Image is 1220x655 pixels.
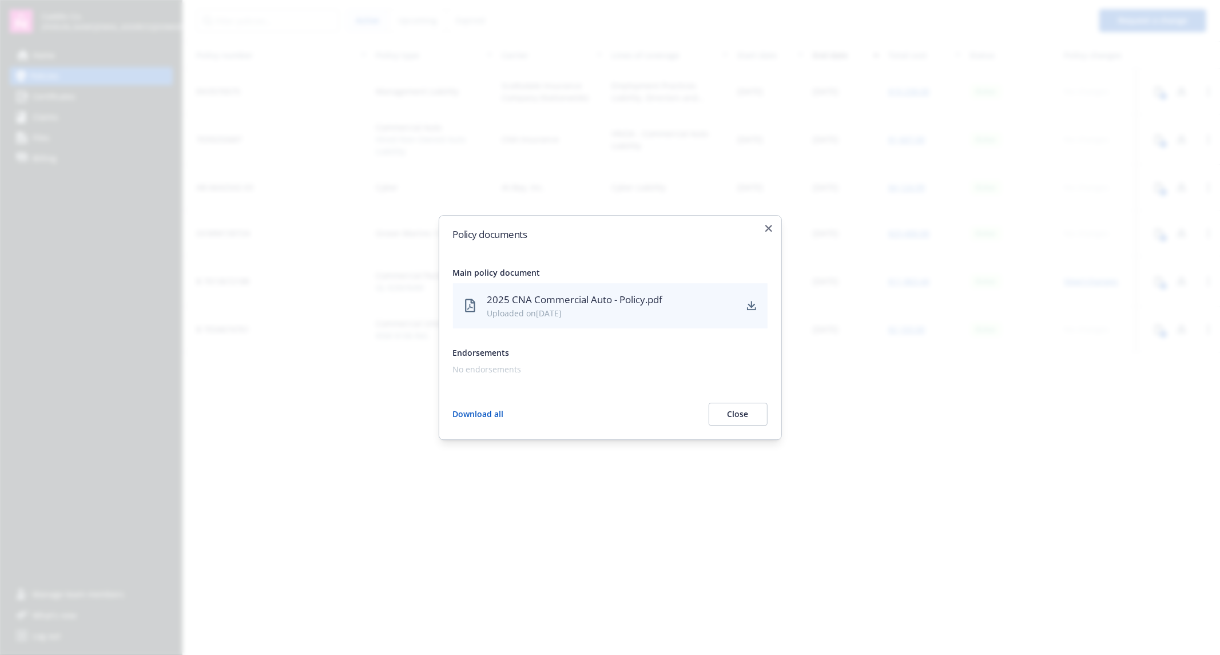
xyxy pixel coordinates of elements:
div: 2025 CNA Commercial Auto - Policy.pdf [487,292,736,307]
a: download [745,299,758,313]
div: Endorsements [453,347,768,359]
button: Close [709,403,768,426]
div: Main policy document [453,267,768,279]
div: Uploaded on [DATE] [487,307,736,319]
button: Download all [453,403,504,426]
div: No endorsements [453,363,763,375]
h2: Policy documents [453,229,768,239]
